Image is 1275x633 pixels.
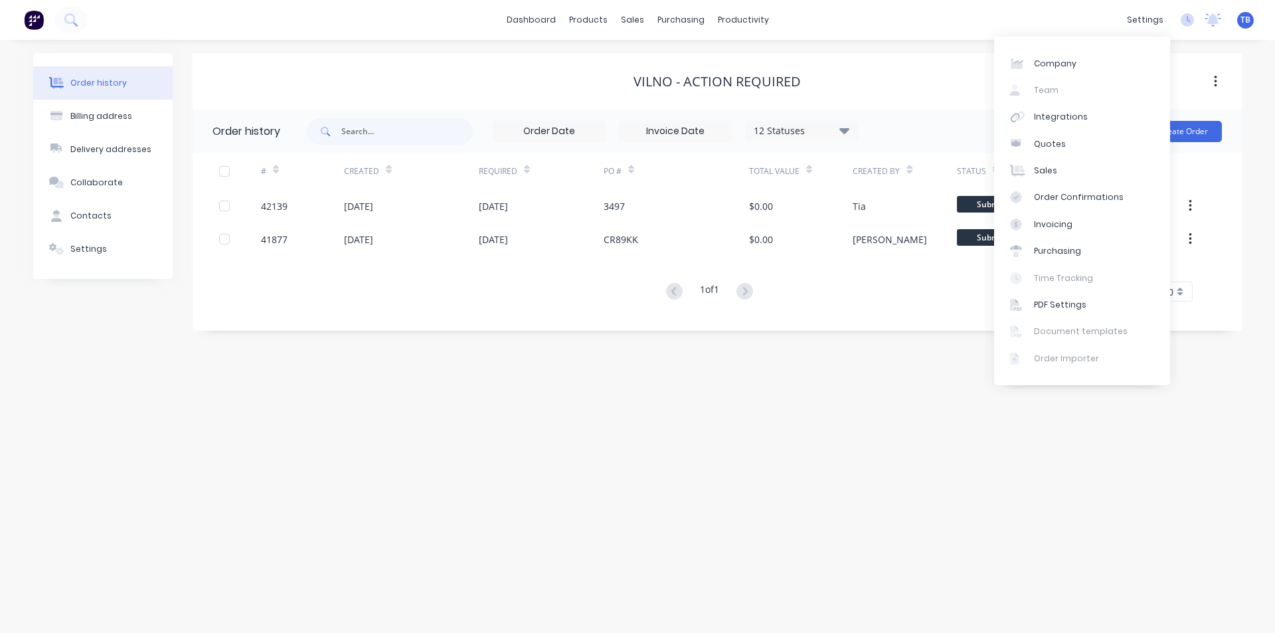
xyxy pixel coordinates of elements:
div: $0.00 [749,199,773,213]
div: Total Value [749,153,853,189]
span: Submitted [957,196,1037,213]
div: Created [344,165,379,177]
div: Required [479,153,604,189]
a: Invoicing [994,211,1170,238]
span: Submitted [957,229,1037,246]
button: Settings [33,232,173,266]
div: 3497 [604,199,625,213]
input: Invoice Date [620,122,731,141]
div: Collaborate [70,177,123,189]
div: Required [479,165,517,177]
div: 42139 [261,199,288,213]
a: Purchasing [994,238,1170,264]
div: PO # [604,153,749,189]
button: Delivery addresses [33,133,173,166]
a: dashboard [500,10,562,30]
div: Purchasing [1034,245,1081,257]
a: Quotes [994,131,1170,157]
a: Integrations [994,104,1170,130]
a: Company [994,50,1170,76]
button: Billing address [33,100,173,133]
div: [DATE] [479,199,508,213]
div: Created By [853,165,900,177]
div: Tia [853,199,866,213]
div: CR89KK [604,232,638,246]
a: Sales [994,157,1170,184]
div: PDF Settings [1034,299,1086,311]
div: Contacts [70,210,112,222]
button: Create Order [1145,121,1222,142]
button: Order history [33,66,173,100]
a: Order Confirmations [994,184,1170,211]
img: Factory [24,10,44,30]
div: Total Value [749,165,800,177]
a: PDF Settings [994,292,1170,318]
div: productivity [711,10,776,30]
button: Collaborate [33,166,173,199]
div: Delivery addresses [70,143,151,155]
div: [DATE] [344,232,373,246]
div: VILNO - ACTION REQUIRED [634,74,801,90]
div: Status [957,153,1102,189]
div: [PERSON_NAME] [853,232,927,246]
div: Sales [1034,165,1057,177]
div: Created [344,153,479,189]
div: Integrations [1034,111,1088,123]
div: Invoicing [1034,219,1072,230]
div: 41877 [261,232,288,246]
button: Contacts [33,199,173,232]
div: sales [614,10,651,30]
div: Quotes [1034,138,1066,150]
div: Order history [70,77,127,89]
div: Order Confirmations [1034,191,1124,203]
div: 1 of 1 [700,282,719,302]
div: [DATE] [344,199,373,213]
div: Order history [212,124,280,139]
div: Settings [70,243,107,255]
span: TB [1240,14,1250,26]
div: Company [1034,58,1076,70]
div: settings [1120,10,1170,30]
input: Order Date [493,122,605,141]
div: [DATE] [479,232,508,246]
div: Billing address [70,110,132,122]
div: # [261,165,266,177]
div: # [261,153,344,189]
div: Created By [853,153,956,189]
div: purchasing [651,10,711,30]
div: PO # [604,165,622,177]
div: products [562,10,614,30]
div: Status [957,165,986,177]
div: 12 Statuses [746,124,857,138]
input: Search... [341,118,473,145]
div: $0.00 [749,232,773,246]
